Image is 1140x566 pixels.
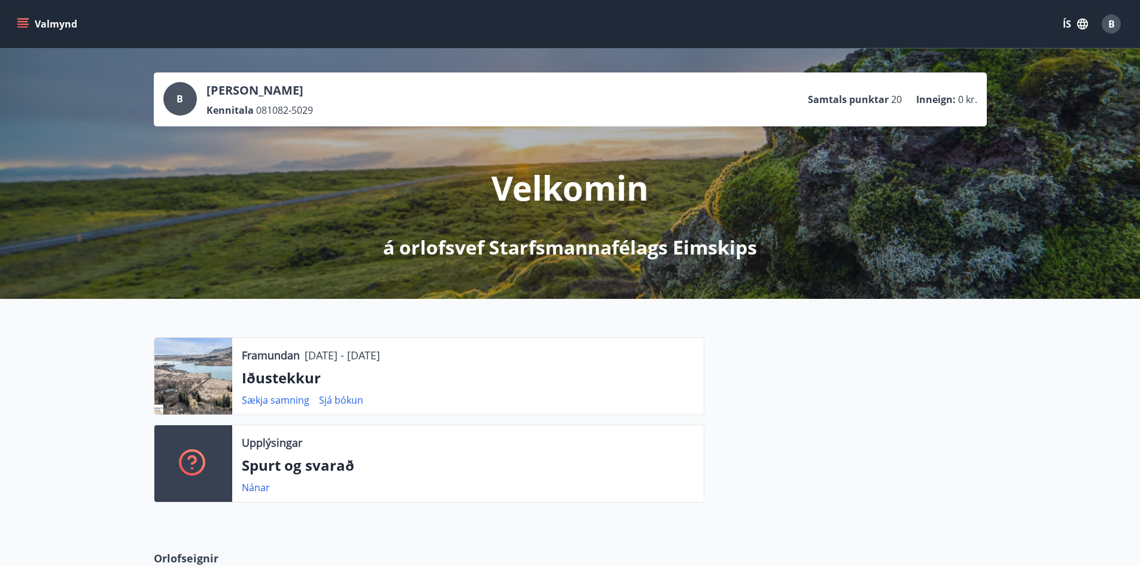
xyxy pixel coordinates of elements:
p: Iðustekkur [242,368,694,388]
p: Velkomin [491,165,649,210]
button: menu [14,13,82,35]
button: B [1097,10,1126,38]
span: Orlofseignir [154,550,218,566]
p: [PERSON_NAME] [206,82,313,99]
p: Spurt og svarað [242,455,694,476]
span: 20 [891,93,902,106]
p: á orlofsvef Starfsmannafélags Eimskips [383,234,757,261]
a: Sjá bókun [319,394,363,407]
span: 0 kr. [958,93,977,106]
p: Kennitala [206,104,254,117]
p: [DATE] - [DATE] [305,347,380,363]
a: Sækja samning [242,394,309,407]
button: ÍS [1056,13,1095,35]
p: Upplýsingar [242,435,302,450]
span: B [1108,17,1115,31]
p: Inneign : [916,93,956,106]
a: Nánar [242,481,270,494]
p: Samtals punktar [808,93,889,106]
span: B [177,92,183,105]
span: 081082-5029 [256,104,313,117]
p: Framundan [242,347,300,363]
